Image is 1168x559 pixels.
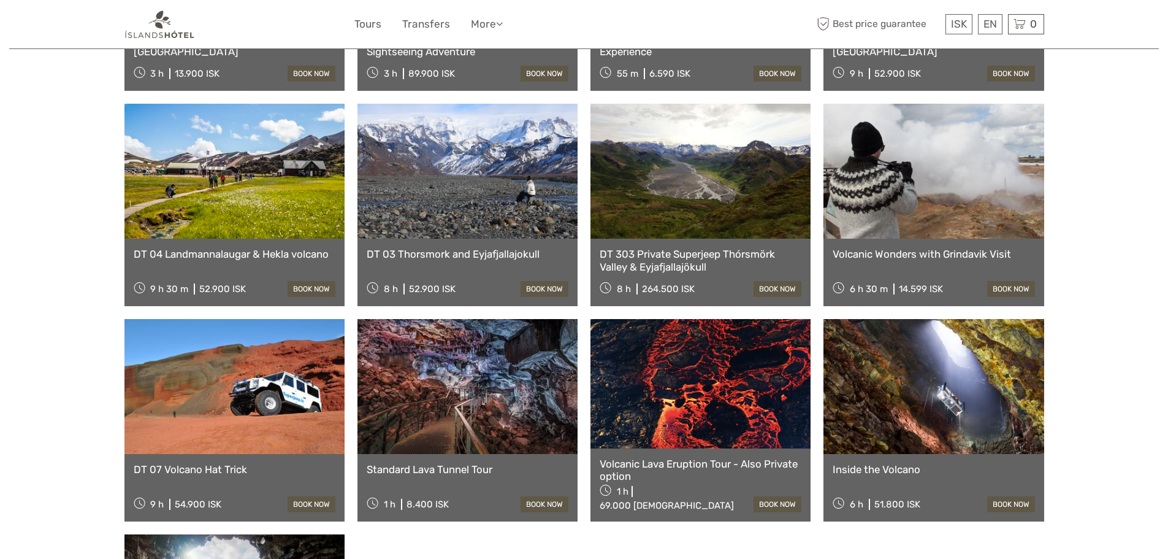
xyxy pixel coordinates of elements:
div: 52.900 ISK [199,283,246,295]
a: Tours [354,15,381,33]
span: ISK [951,18,967,30]
a: book now [288,281,335,297]
span: 6 h 30 m [850,283,888,295]
button: Open LiveChat chat widget [141,19,156,34]
p: We're away right now. Please check back later! [17,21,139,31]
span: 1 h [617,486,628,497]
span: 9 h [150,499,164,510]
a: book now [987,496,1035,512]
a: DT 303 Private Superjeep Thórsmörk Valley & Eyjafjallajökull [600,248,801,273]
a: book now [521,281,568,297]
a: book now [288,66,335,82]
span: 8 h [384,283,398,295]
a: More [471,15,503,33]
span: 55 m [617,68,638,79]
div: 264.500 ISK [642,283,695,295]
div: 13.900 ISK [175,68,219,79]
span: 0 [1028,18,1039,30]
span: 3 h [384,68,397,79]
a: book now [754,496,801,512]
span: 8 h [617,283,631,295]
a: Volcanic Lava Eruption Tour - Also Private option [600,458,801,483]
span: 9 h [850,68,863,79]
div: 51.800 ISK [874,499,920,510]
div: 54.900 ISK [175,499,221,510]
div: 52.900 ISK [874,68,921,79]
img: 1298-aa34540a-eaca-4c1b-b063-13e4b802c612_logo_small.png [124,9,195,39]
a: Transfers [402,15,450,33]
div: 14.599 ISK [899,283,943,295]
a: book now [521,66,568,82]
a: Volcanic Wonders with Grindavik Visit [833,248,1034,260]
a: DT 03 Thorsmork and Eyjafjallajokull [367,248,568,260]
span: Best price guarantee [814,14,942,34]
a: book now [987,281,1035,297]
div: 52.900 ISK [409,283,456,295]
a: book now [754,66,801,82]
div: EN [978,14,1002,34]
div: 89.900 ISK [408,68,455,79]
a: DT 04 Landmannalaugar & Hekla volcano [134,248,335,260]
div: 6.590 ISK [649,68,690,79]
a: book now [288,496,335,512]
a: book now [754,281,801,297]
span: 9 h 30 m [150,283,188,295]
a: book now [987,66,1035,82]
a: book now [521,496,568,512]
a: Standard Lava Tunnel Tour [367,463,568,476]
span: 3 h [150,68,164,79]
a: DT 07 Volcano Hat Trick [134,463,335,476]
span: 6 h [850,499,863,510]
a: Inside the Volcano [833,463,1034,476]
div: 69.000 [DEMOGRAPHIC_DATA] [600,500,734,511]
span: 1 h [384,499,395,510]
div: 8.400 ISK [407,499,449,510]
